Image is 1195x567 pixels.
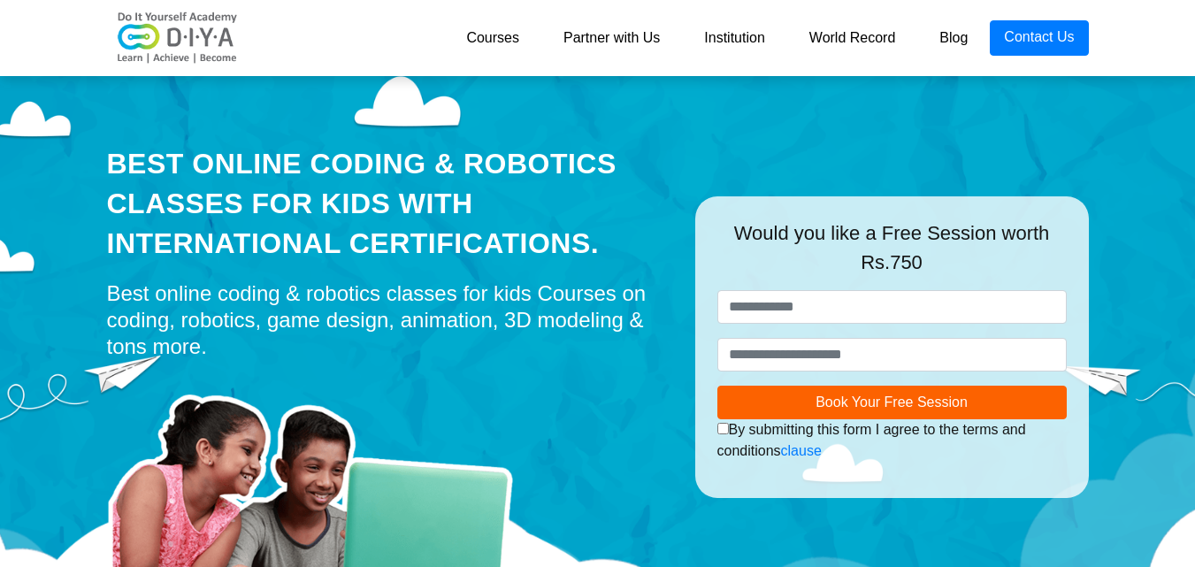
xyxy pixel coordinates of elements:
div: Would you like a Free Session worth Rs.750 [717,218,1067,290]
a: clause [781,443,822,458]
a: Institution [682,20,786,56]
img: logo-v2.png [107,11,249,65]
button: Book Your Free Session [717,386,1067,419]
span: Book Your Free Session [816,395,968,410]
a: World Record [787,20,918,56]
div: By submitting this form I agree to the terms and conditions [717,419,1067,462]
div: Best Online Coding & Robotics Classes for kids with International Certifications. [107,144,669,263]
a: Partner with Us [541,20,682,56]
a: Blog [917,20,990,56]
a: Contact Us [990,20,1088,56]
a: Courses [444,20,541,56]
div: Best online coding & robotics classes for kids Courses on coding, robotics, game design, animatio... [107,280,669,360]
